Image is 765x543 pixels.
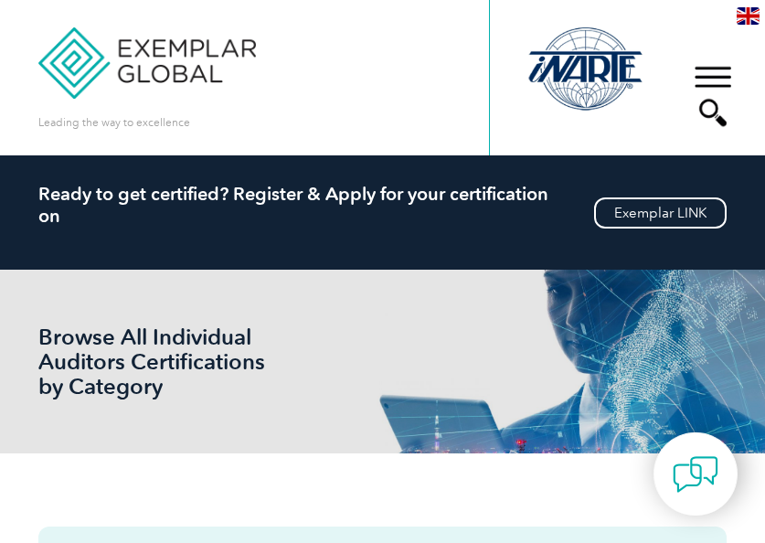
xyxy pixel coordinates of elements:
[594,197,727,229] a: Exemplar LINK
[38,183,727,227] h2: Ready to get certified? Register & Apply for your certification on
[38,325,313,399] h1: Browse All Individual Auditors Certifications by Category
[38,112,190,133] p: Leading the way to excellence
[737,7,760,25] img: en
[673,452,718,497] img: contact-chat.png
